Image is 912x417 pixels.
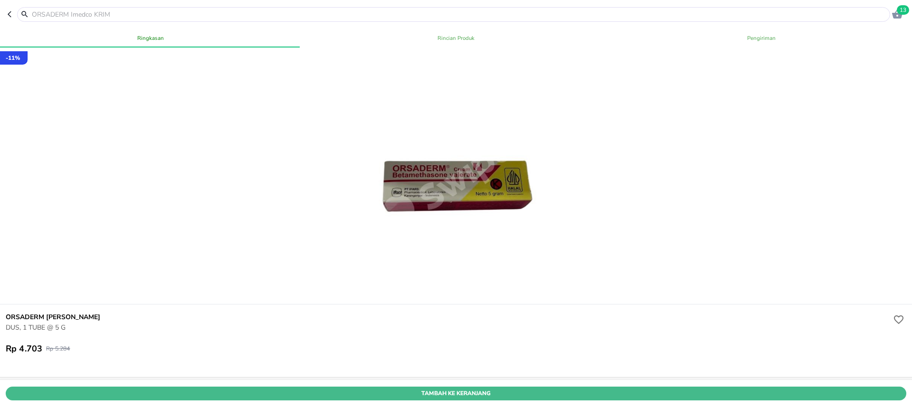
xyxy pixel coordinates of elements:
button: 13 [890,7,904,21]
p: Rp 5.284 [46,345,70,352]
h6: ORSADERM [PERSON_NAME] [6,312,891,322]
span: Ringkasan [4,33,298,43]
span: Pengiriman [614,33,908,43]
span: Tambah Ke Keranjang [13,388,899,398]
span: Rincian Produk [309,33,603,43]
input: ORSADERM Imedco KRIM [31,9,888,19]
p: - 11 % [6,54,20,62]
p: DUS, 1 TUBE @ 5 G [6,322,891,332]
span: 13 [897,5,909,15]
p: Rp 4.703 [6,343,42,354]
button: Tambah Ke Keranjang [6,386,906,400]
